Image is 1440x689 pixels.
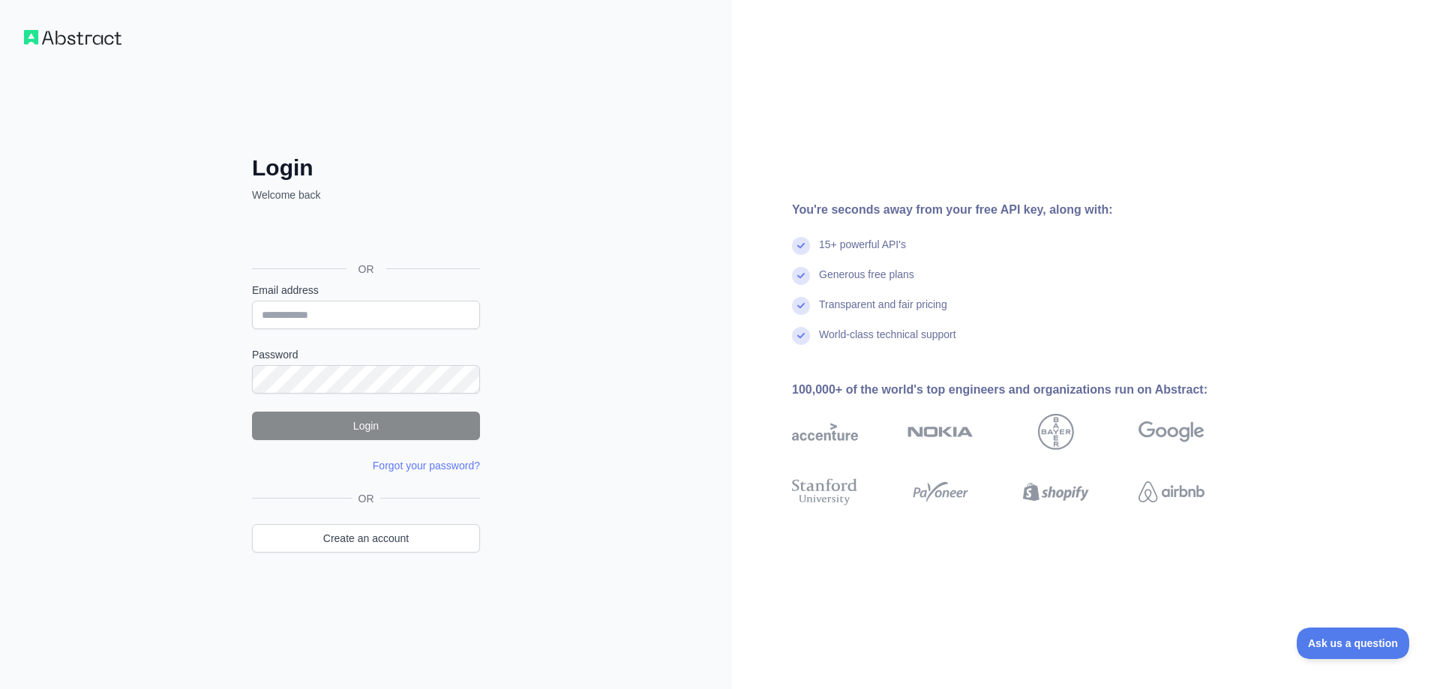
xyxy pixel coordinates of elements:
img: nokia [907,414,973,450]
img: shopify [1023,475,1089,508]
div: World-class technical support [819,327,956,357]
div: 15+ powerful API's [819,237,906,267]
div: Generous free plans [819,267,914,297]
img: check mark [792,327,810,345]
p: Welcome back [252,187,480,202]
h2: Login [252,154,480,181]
img: payoneer [907,475,973,508]
img: google [1138,414,1204,450]
a: Create an account [252,524,480,553]
img: check mark [792,267,810,285]
img: airbnb [1138,475,1204,508]
a: Forgot your password? [373,460,480,472]
button: Login [252,412,480,440]
img: Workflow [24,30,121,45]
div: 100,000+ of the world's top engineers and organizations run on Abstract: [792,381,1252,399]
div: You're seconds away from your free API key, along with: [792,201,1252,219]
span: OR [352,491,380,506]
div: Transparent and fair pricing [819,297,947,327]
img: bayer [1038,414,1074,450]
img: check mark [792,237,810,255]
label: Email address [252,283,480,298]
label: Password [252,347,480,362]
iframe: Toggle Customer Support [1297,628,1410,659]
span: OR [346,262,386,277]
img: stanford university [792,475,858,508]
img: accenture [792,414,858,450]
iframe: “使用 Google 账号登录”按钮 [244,219,484,252]
img: check mark [792,297,810,315]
